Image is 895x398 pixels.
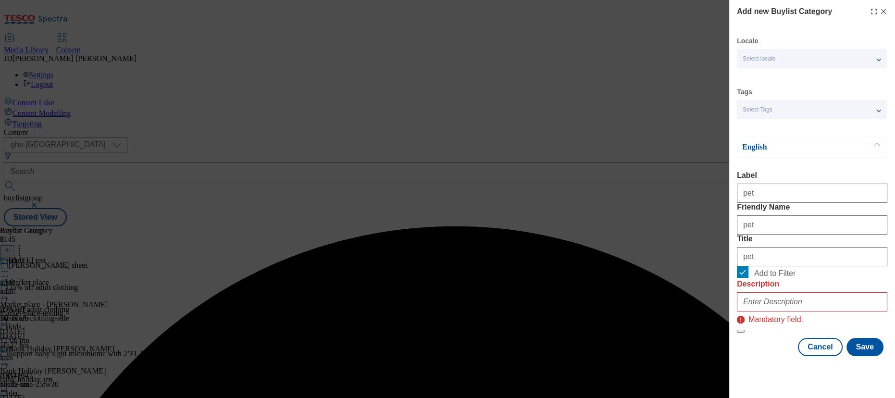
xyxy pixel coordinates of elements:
[737,38,758,44] label: Locale
[846,338,883,356] button: Save
[743,106,772,113] span: Select Tags
[742,142,843,152] p: English
[737,280,887,288] label: Description
[737,215,887,235] input: Enter Friendly Name
[737,6,832,17] h4: Add new Buylist Category
[737,184,887,203] input: Enter Label
[737,49,887,68] button: Select locale
[743,55,775,62] span: Select locale
[737,171,887,180] label: Label
[748,311,803,324] p: Mandatory field.
[737,100,887,119] button: Select Tags
[737,6,887,356] div: Modal
[737,89,752,95] label: Tags
[737,292,887,311] input: Enter Description
[737,235,887,243] label: Title
[798,338,842,356] button: Cancel
[737,203,887,211] label: Friendly Name
[737,247,887,266] input: Enter Title
[754,269,796,278] span: Add to Filter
